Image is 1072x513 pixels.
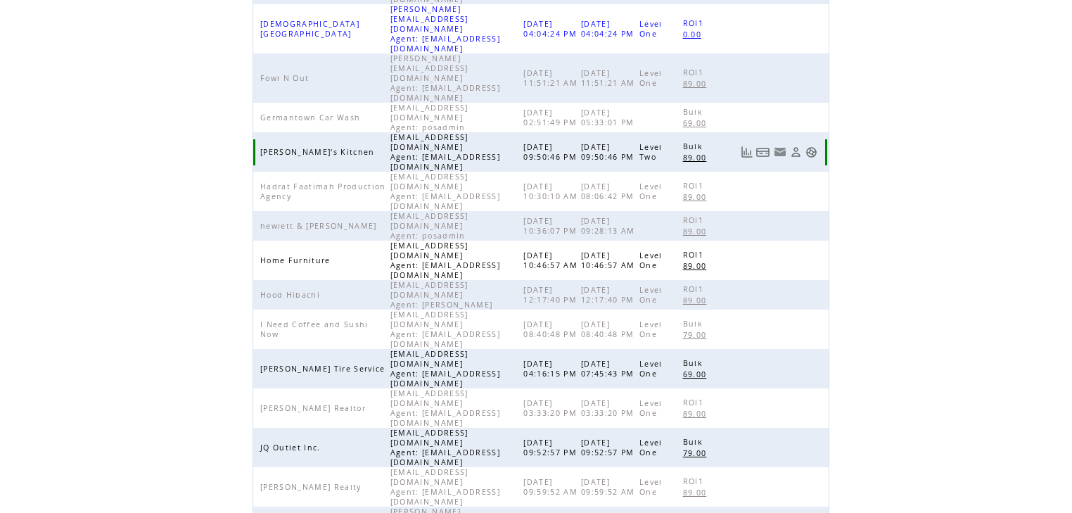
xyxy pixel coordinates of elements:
[390,132,500,172] span: [EMAIL_ADDRESS][DOMAIN_NAME] Agent: [EMAIL_ADDRESS][DOMAIN_NAME]
[683,486,714,498] a: 89.00
[581,142,638,162] span: [DATE] 09:50:46 PM
[581,398,638,418] span: [DATE] 03:33:20 PM
[390,388,500,428] span: [EMAIL_ADDRESS][DOMAIN_NAME] Agent: [EMAIL_ADDRESS][DOMAIN_NAME]
[683,398,707,407] span: ROI1
[683,250,707,260] span: ROI1
[756,146,770,158] a: View Bills
[390,428,500,467] span: [EMAIL_ADDRESS][DOMAIN_NAME] Agent: [EMAIL_ADDRESS][DOMAIN_NAME]
[639,477,663,497] span: Level One
[260,319,369,339] span: I Need Coffee and Sushi Now
[581,108,638,127] span: [DATE] 05:33:01 PM
[581,68,639,88] span: [DATE] 11:51:21 AM
[683,296,710,305] span: 89.00
[523,182,581,201] span: [DATE] 10:30:10 AM
[390,211,469,241] span: [EMAIL_ADDRESS][DOMAIN_NAME] Agent: posadmin
[683,260,714,272] a: 89.00
[260,482,365,492] span: [PERSON_NAME] Realty
[639,68,663,88] span: Level One
[581,359,638,379] span: [DATE] 07:45:43 PM
[581,182,638,201] span: [DATE] 08:06:42 PM
[260,364,389,374] span: [PERSON_NAME] Tire Service
[683,447,714,459] a: 79.00
[683,18,707,28] span: ROI1
[790,146,802,158] a: View Profile
[683,227,710,236] span: 89.00
[683,225,714,237] a: 89.00
[683,261,710,271] span: 89.00
[683,28,708,40] a: 0.00
[683,30,705,39] span: 0.00
[260,113,364,122] span: Germantown Car Wash
[523,398,580,418] span: [DATE] 03:33:20 PM
[581,285,638,305] span: [DATE] 12:17:40 PM
[390,310,500,349] span: [EMAIL_ADDRESS][DOMAIN_NAME] Agent: [EMAIL_ADDRESS][DOMAIN_NAME]
[683,368,714,380] a: 69.00
[639,319,663,339] span: Level One
[260,443,324,452] span: JQ Outlet Inc.
[639,142,663,162] span: Level Two
[683,329,714,341] a: 79.00
[390,53,500,103] span: [PERSON_NAME][EMAIL_ADDRESS][DOMAIN_NAME] Agent: [EMAIL_ADDRESS][DOMAIN_NAME]
[683,107,706,117] span: Bulk
[683,118,710,128] span: 69.00
[683,330,710,340] span: 79.00
[639,182,663,201] span: Level One
[683,448,710,458] span: 79.00
[683,369,710,379] span: 69.00
[260,19,359,39] span: [DEMOGRAPHIC_DATA][GEOGRAPHIC_DATA]
[523,68,581,88] span: [DATE] 11:51:21 AM
[683,68,707,77] span: ROI1
[260,255,334,265] span: Home Furniture
[581,319,638,339] span: [DATE] 08:40:48 PM
[639,398,663,418] span: Level One
[581,19,638,39] span: [DATE] 04:04:24 PM
[683,151,714,163] a: 89.00
[639,438,663,457] span: Level One
[683,488,710,498] span: 89.00
[639,19,663,39] span: Level One
[683,181,707,191] span: ROI1
[683,284,707,294] span: ROI1
[523,108,580,127] span: [DATE] 02:51:49 PM
[683,153,710,163] span: 89.00
[683,437,706,447] span: Bulk
[390,172,500,211] span: [EMAIL_ADDRESS][DOMAIN_NAME] Agent: [EMAIL_ADDRESS][DOMAIN_NAME]
[683,117,714,129] a: 69.00
[805,146,817,158] a: Support
[683,294,714,306] a: 89.00
[390,103,469,132] span: [EMAIL_ADDRESS][DOMAIN_NAME] Agent: posadmin
[390,241,500,280] span: [EMAIL_ADDRESS][DOMAIN_NAME] Agent: [EMAIL_ADDRESS][DOMAIN_NAME]
[260,290,324,300] span: Hood Hibachi
[683,141,706,151] span: Bulk
[581,251,639,270] span: [DATE] 10:46:57 AM
[683,319,706,329] span: Bulk
[683,358,706,368] span: Bulk
[523,142,580,162] span: [DATE] 09:50:46 PM
[523,359,580,379] span: [DATE] 04:16:15 PM
[741,146,753,158] a: View Usage
[523,216,580,236] span: [DATE] 10:36:07 PM
[260,221,381,231] span: hewlett & [PERSON_NAME]
[390,349,500,388] span: [EMAIL_ADDRESS][DOMAIN_NAME] Agent: [EMAIL_ADDRESS][DOMAIN_NAME]
[523,438,580,457] span: [DATE] 09:52:57 PM
[639,251,663,270] span: Level One
[581,438,638,457] span: [DATE] 09:52:57 PM
[683,215,707,225] span: ROI1
[260,403,369,413] span: [PERSON_NAME] Realtor
[639,285,663,305] span: Level One
[581,477,639,497] span: [DATE] 09:59:52 AM
[683,191,714,203] a: 89.00
[774,146,786,158] a: Resend welcome email to this user
[390,280,497,310] span: [EMAIL_ADDRESS][DOMAIN_NAME] Agent: [PERSON_NAME]
[260,147,378,157] span: [PERSON_NAME]'s Kitchen
[523,251,581,270] span: [DATE] 10:46:57 AM
[639,359,663,379] span: Level One
[683,79,710,89] span: 89.00
[260,182,386,201] span: Hadrat Faatimah Production Agency
[683,192,710,202] span: 89.00
[390,4,500,53] span: [PERSON_NAME][EMAIL_ADDRESS][DOMAIN_NAME] Agent: [EMAIL_ADDRESS][DOMAIN_NAME]
[683,407,714,419] a: 89.00
[523,19,580,39] span: [DATE] 04:04:24 PM
[683,409,710,419] span: 89.00
[523,477,581,497] span: [DATE] 09:59:52 AM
